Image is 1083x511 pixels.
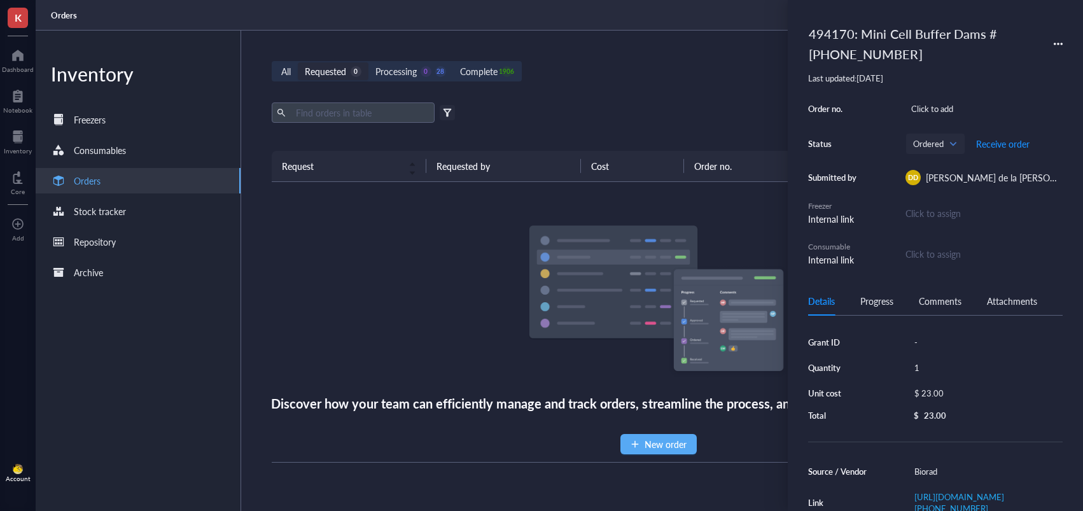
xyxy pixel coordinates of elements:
[460,64,498,78] div: Complete
[645,437,687,451] span: New order
[6,475,31,482] div: Account
[74,235,116,249] div: Repository
[803,20,1046,67] div: 494170: Mini Cell Buffer Dams #[PHONE_NUMBER]
[808,73,1063,84] div: Last updated: [DATE]
[808,294,835,308] div: Details
[305,64,346,78] div: Requested
[808,172,859,183] div: Submitted by
[74,265,103,279] div: Archive
[4,127,32,155] a: Inventory
[282,159,401,173] span: Request
[905,247,1063,261] div: Click to assign
[13,464,23,474] img: da48f3c6-a43e-4a2d-aade-5eac0d93827f.jpeg
[281,64,291,78] div: All
[3,86,32,114] a: Notebook
[808,388,873,399] div: Unit cost
[51,10,80,21] a: Orders
[909,384,1058,402] div: $ 23.00
[36,260,241,285] a: Archive
[919,294,961,308] div: Comments
[905,100,1063,118] div: Click to add
[808,253,859,267] div: Internal link
[272,151,426,181] th: Request
[375,64,417,78] div: Processing
[620,434,697,454] button: New order
[36,229,241,255] a: Repository
[808,337,873,348] div: Grant ID
[924,410,946,421] div: 23.00
[909,359,1063,377] div: 1
[421,66,431,77] div: 0
[860,294,893,308] div: Progress
[291,103,430,122] input: Find orders in table
[74,174,101,188] div: Orders
[808,212,859,226] div: Internal link
[976,139,1030,149] span: Receive order
[808,497,873,508] div: Link
[272,61,521,81] div: segmented control
[36,137,241,163] a: Consumables
[808,466,873,477] div: Source / Vendor
[808,362,873,374] div: Quantity
[351,66,361,77] div: 0
[528,225,789,378] img: Empty state
[808,410,873,421] div: Total
[3,106,32,114] div: Notebook
[914,410,919,421] div: $
[36,168,241,193] a: Orders
[4,147,32,155] div: Inventory
[11,188,25,195] div: Core
[435,66,446,77] div: 28
[905,206,1063,220] div: Click to assign
[426,151,581,181] th: Requested by
[913,138,955,150] span: Ordered
[808,138,859,150] div: Status
[74,113,106,127] div: Freezers
[808,241,859,253] div: Consumable
[581,151,684,181] th: Cost
[74,143,126,157] div: Consumables
[808,103,859,115] div: Order no.
[271,393,1045,414] div: Discover how your team can efficiently manage and track orders, streamline the process, and even ...
[2,66,34,73] div: Dashboard
[36,61,241,87] div: Inventory
[987,294,1037,308] div: Attachments
[74,204,126,218] div: Stock tracker
[975,134,1030,154] button: Receive order
[11,167,25,195] a: Core
[808,200,859,212] div: Freezer
[684,151,839,181] th: Order no.
[36,107,241,132] a: Freezers
[12,234,24,242] div: Add
[36,199,241,224] a: Stock tracker
[909,333,1063,351] div: -
[2,45,34,73] a: Dashboard
[15,10,22,25] span: K
[909,463,1063,480] div: Biorad
[908,172,918,183] span: DD
[501,66,512,77] div: 1906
